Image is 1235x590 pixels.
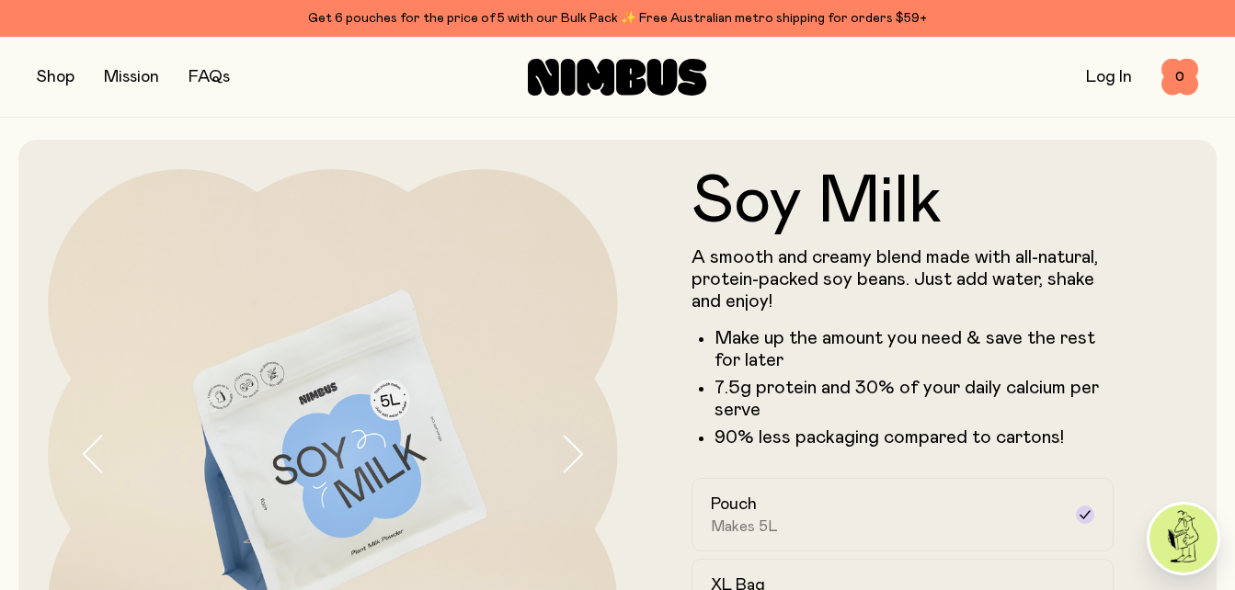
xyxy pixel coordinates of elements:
[1149,505,1218,573] img: agent
[104,69,159,85] a: Mission
[711,517,778,536] span: Makes 5L
[715,426,1115,448] p: 90% less packaging compared to cartons!
[711,494,757,516] h2: Pouch
[715,377,1115,421] li: 7.5g protein and 30% of your daily calcium per serve
[1086,69,1132,85] a: Log In
[715,327,1115,371] li: Make up the amount you need & save the rest for later
[692,169,1115,235] h1: Soy Milk
[1161,59,1198,96] button: 0
[37,7,1198,29] div: Get 6 pouches for the price of 5 with our Bulk Pack ✨ Free Australian metro shipping for orders $59+
[189,69,230,85] a: FAQs
[692,246,1115,312] p: A smooth and creamy blend made with all-natural, protein-packed soy beans. Just add water, shake ...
